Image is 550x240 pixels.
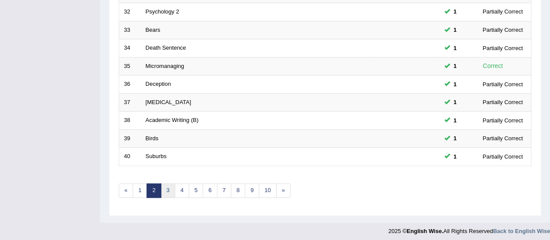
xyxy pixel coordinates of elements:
[119,129,141,148] td: 39
[388,223,550,235] div: 2025 © All Rights Reserved
[119,112,141,130] td: 38
[479,7,526,16] div: Partially Correct
[479,44,526,53] div: Partially Correct
[133,183,147,198] a: 1
[119,3,141,21] td: 32
[276,183,290,198] a: »
[479,134,526,143] div: Partially Correct
[479,116,526,125] div: Partially Correct
[450,61,460,71] span: You can still take this question
[119,148,141,166] td: 40
[203,183,217,198] a: 6
[146,8,179,15] a: Psychology 2
[146,81,171,87] a: Deception
[146,27,160,33] a: Bears
[146,63,184,69] a: Micromanaging
[147,183,161,198] a: 2
[231,183,245,198] a: 8
[450,25,460,34] span: You can still take this question
[146,153,167,159] a: Suburbs
[407,228,443,234] strong: English Wise.
[146,99,191,105] a: [MEDICAL_DATA]
[479,25,526,34] div: Partially Correct
[450,7,460,16] span: You can still take this question
[259,183,276,198] a: 10
[479,61,507,71] div: Correct
[146,44,186,51] a: Death Sentence
[175,183,189,198] a: 4
[450,80,460,89] span: You can still take this question
[119,75,141,94] td: 36
[450,98,460,107] span: You can still take this question
[119,39,141,57] td: 34
[119,21,141,39] td: 33
[479,152,526,161] div: Partially Correct
[146,135,159,142] a: Birds
[161,183,175,198] a: 3
[479,98,526,107] div: Partially Correct
[119,57,141,75] td: 35
[450,116,460,125] span: You can still take this question
[493,228,550,234] a: Back to English Wise
[119,93,141,112] td: 37
[450,152,460,161] span: You can still take this question
[450,44,460,53] span: You can still take this question
[189,183,203,198] a: 5
[146,117,199,123] a: Academic Writing (B)
[245,183,259,198] a: 9
[450,134,460,143] span: You can still take this question
[479,80,526,89] div: Partially Correct
[119,183,133,198] a: «
[217,183,231,198] a: 7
